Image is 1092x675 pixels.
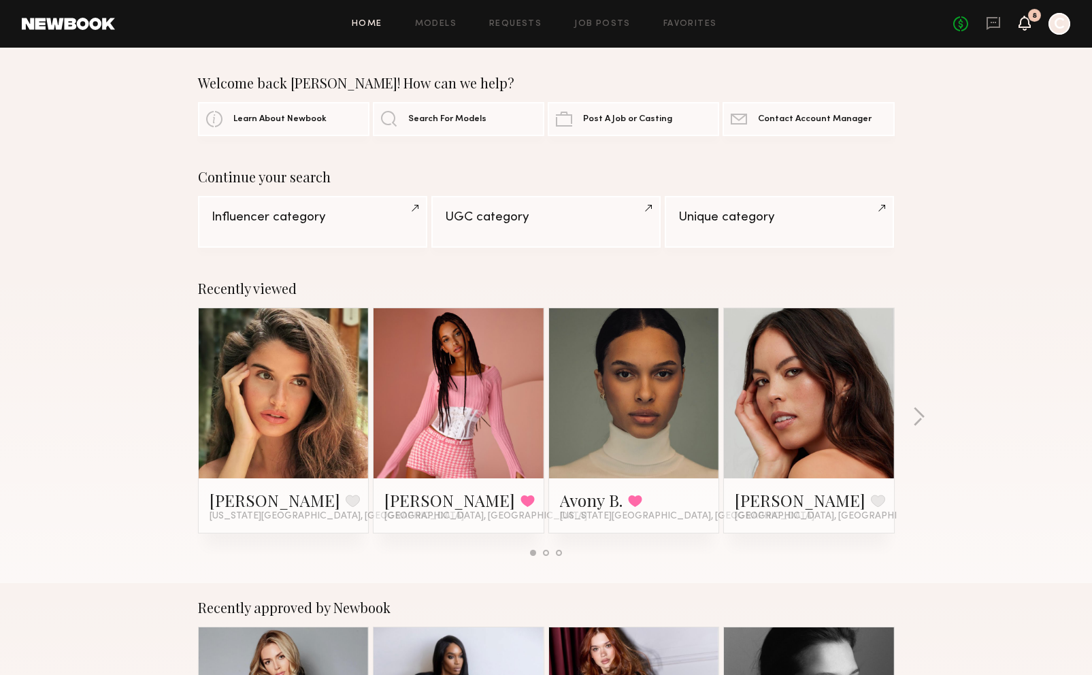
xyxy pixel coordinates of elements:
[210,511,464,522] span: [US_STATE][GEOGRAPHIC_DATA], [GEOGRAPHIC_DATA]
[198,75,895,91] div: Welcome back [PERSON_NAME]! How can we help?
[415,20,457,29] a: Models
[212,211,414,224] div: Influencer category
[489,20,542,29] a: Requests
[198,102,369,136] a: Learn About Newbook
[445,211,647,224] div: UGC category
[678,211,880,224] div: Unique category
[233,115,327,124] span: Learn About Newbook
[210,489,340,511] a: [PERSON_NAME]
[663,20,717,29] a: Favorites
[384,511,587,522] span: [GEOGRAPHIC_DATA], [GEOGRAPHIC_DATA]
[583,115,672,124] span: Post A Job or Casting
[723,102,894,136] a: Contact Account Manager
[758,115,872,124] span: Contact Account Manager
[560,511,814,522] span: [US_STATE][GEOGRAPHIC_DATA], [GEOGRAPHIC_DATA]
[431,196,661,248] a: UGC category
[373,102,544,136] a: Search For Models
[384,489,515,511] a: [PERSON_NAME]
[1032,12,1037,20] div: 8
[735,489,865,511] a: [PERSON_NAME]
[198,196,427,248] a: Influencer category
[548,102,719,136] a: Post A Job or Casting
[735,511,938,522] span: [GEOGRAPHIC_DATA], [GEOGRAPHIC_DATA]
[198,280,895,297] div: Recently viewed
[1048,13,1070,35] a: C
[198,599,895,616] div: Recently approved by Newbook
[574,20,631,29] a: Job Posts
[560,489,623,511] a: Avony B.
[352,20,382,29] a: Home
[408,115,486,124] span: Search For Models
[198,169,895,185] div: Continue your search
[665,196,894,248] a: Unique category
